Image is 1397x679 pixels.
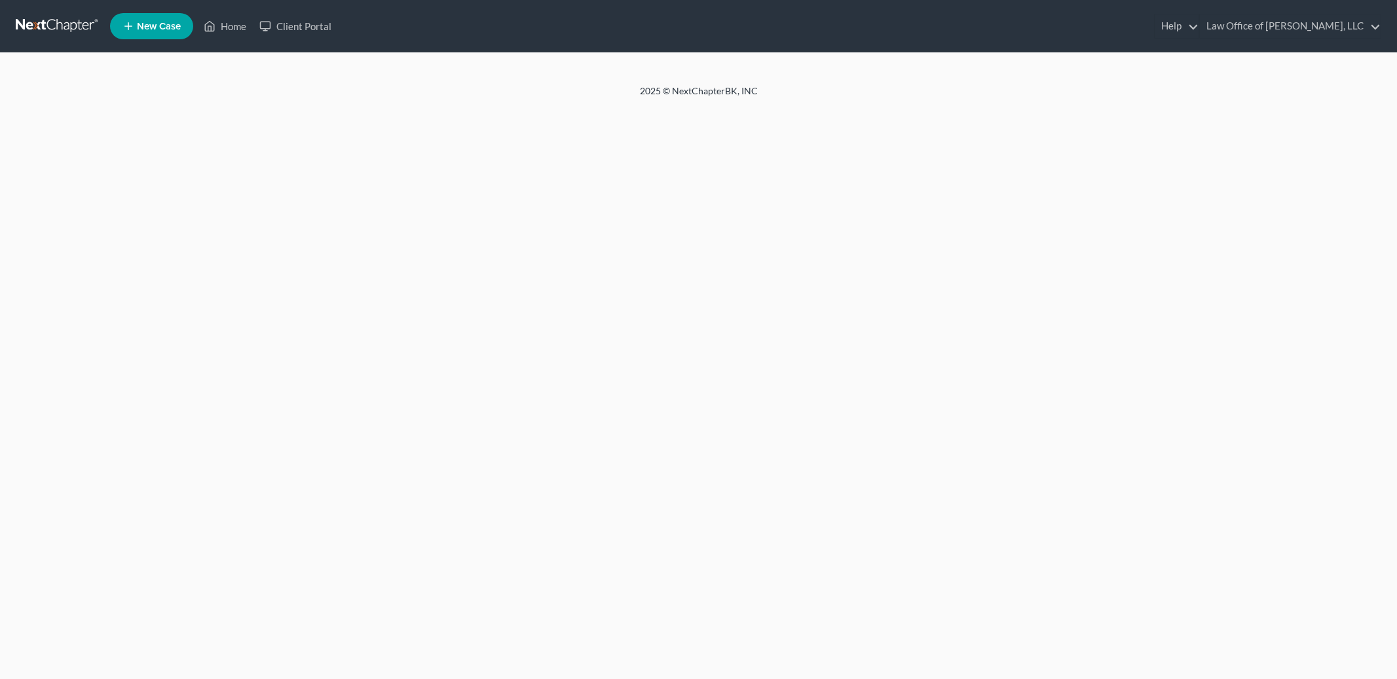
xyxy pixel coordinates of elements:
[326,84,1072,108] div: 2025 © NextChapterBK, INC
[110,13,193,39] new-legal-case-button: New Case
[197,14,253,38] a: Home
[1200,14,1381,38] a: Law Office of [PERSON_NAME], LLC
[253,14,338,38] a: Client Portal
[1155,14,1199,38] a: Help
